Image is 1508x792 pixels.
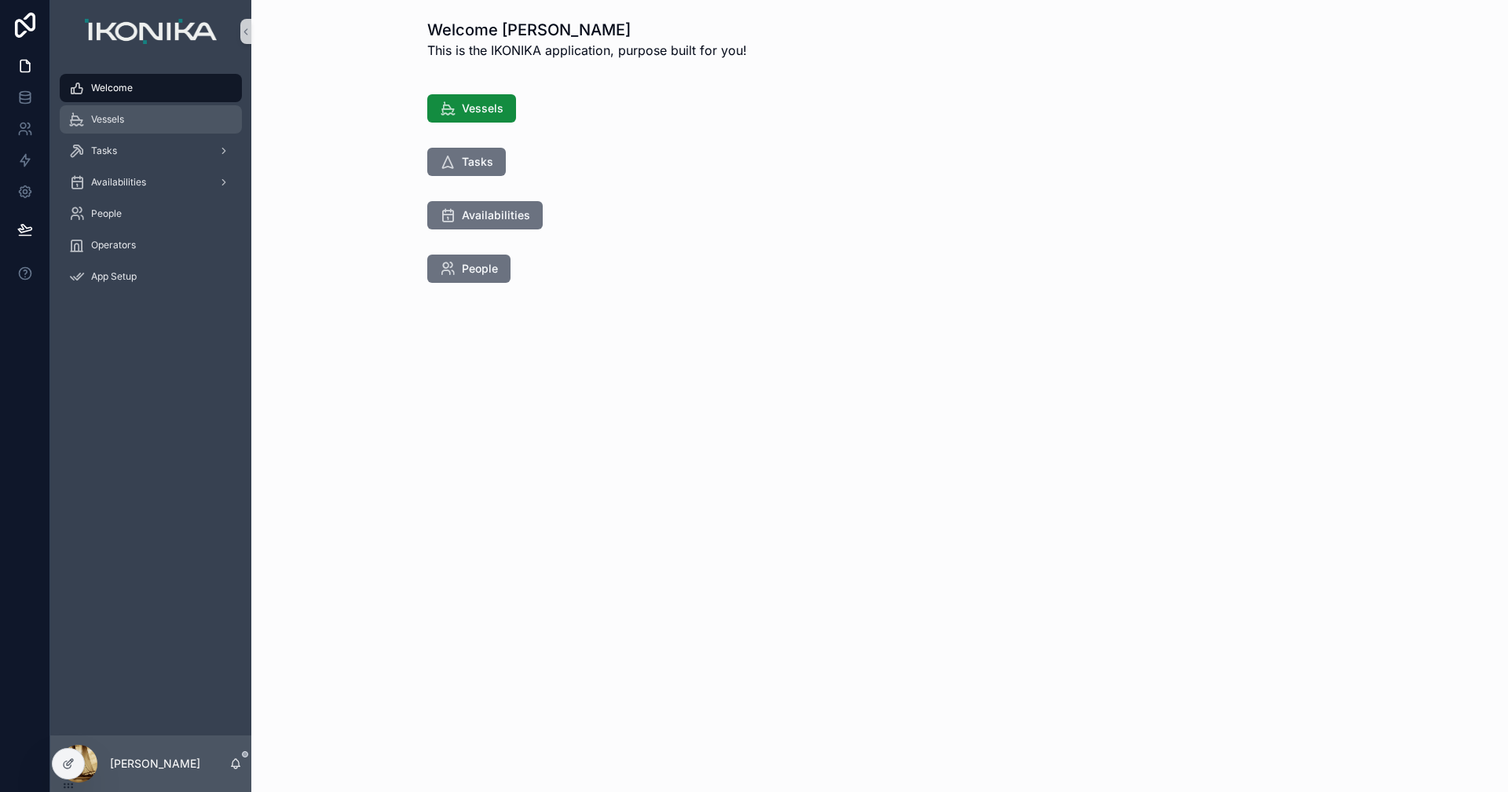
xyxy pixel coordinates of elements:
a: Tasks [60,137,242,165]
span: Tasks [91,145,117,157]
span: Vessels [462,101,503,116]
span: Vessels [91,113,124,126]
span: Tasks [462,154,493,170]
div: scrollable content [50,63,251,311]
span: Availabilities [462,207,530,223]
a: Operators [60,231,242,259]
a: Vessels [60,105,242,134]
button: People [427,255,511,283]
p: This is the IKONIKA application, purpose built for you! [427,41,747,60]
h1: Welcome [PERSON_NAME] [427,19,747,41]
button: Availabilities [427,201,543,229]
a: App Setup [60,262,242,291]
span: People [462,261,498,277]
span: Welcome [91,82,133,94]
a: Availabilities [60,168,242,196]
img: App logo [85,19,216,44]
a: Welcome [60,74,242,102]
span: Operators [91,239,136,251]
span: People [91,207,122,220]
span: Availabilities [91,176,146,189]
a: People [60,200,242,228]
span: App Setup [91,270,137,283]
button: Vessels [427,94,516,123]
button: Tasks [427,148,506,176]
p: [PERSON_NAME] [110,756,200,772]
